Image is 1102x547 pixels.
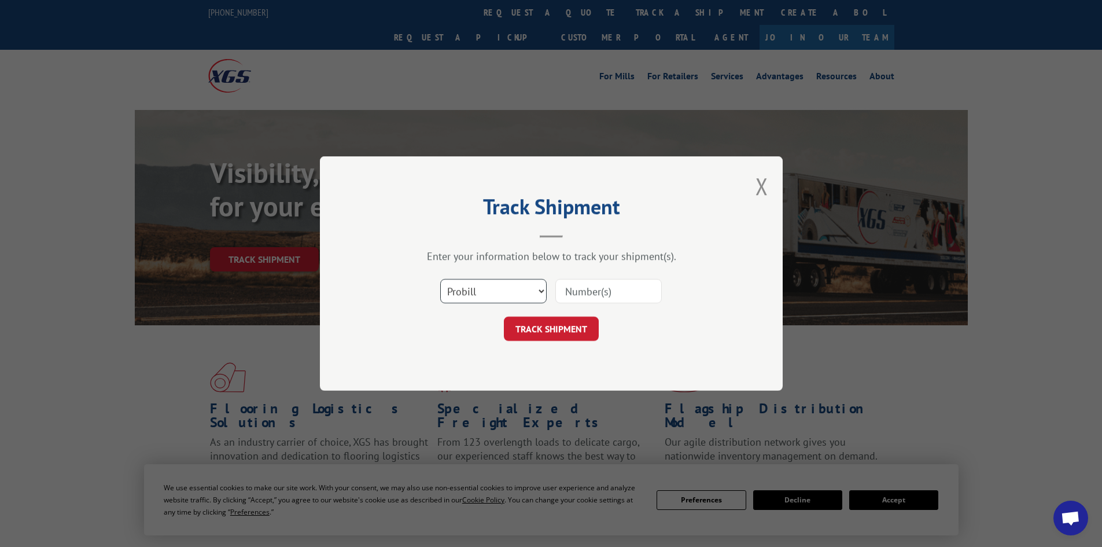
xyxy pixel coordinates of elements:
div: Enter your information below to track your shipment(s). [378,249,725,263]
button: TRACK SHIPMENT [504,317,599,341]
input: Number(s) [555,279,662,303]
h2: Track Shipment [378,199,725,221]
div: Open chat [1053,501,1088,535]
button: Close modal [755,171,768,201]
